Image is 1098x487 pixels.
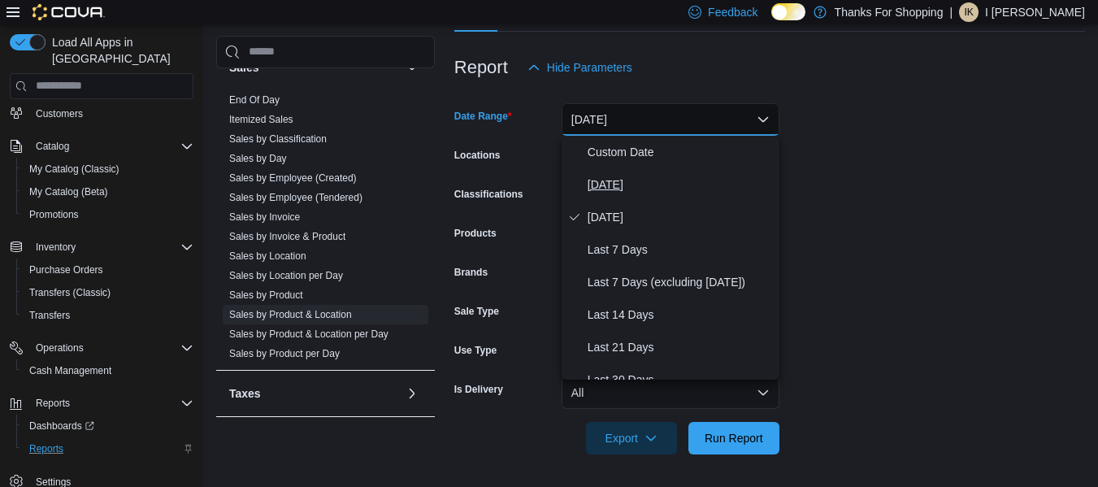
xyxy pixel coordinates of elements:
span: My Catalog (Beta) [23,182,193,202]
button: [DATE] [562,103,779,136]
a: Sales by Classification [229,133,327,145]
span: Cash Management [29,364,111,377]
span: Promotions [23,205,193,224]
button: Operations [3,337,200,359]
a: Sales by Employee (Tendered) [229,192,362,203]
button: Promotions [16,203,200,226]
span: Reports [29,442,63,455]
span: Sales by Invoice [229,211,300,224]
span: Transfers (Classic) [23,283,193,302]
button: My Catalog (Classic) [16,158,200,180]
span: Sales by Employee (Tendered) [229,191,362,204]
a: Sales by Employee (Created) [229,172,357,184]
div: I Kirk [959,2,979,22]
span: Last 14 Days [588,305,773,324]
span: Customers [36,107,83,120]
span: Custom Date [588,142,773,162]
span: Purchase Orders [23,260,193,280]
a: Promotions [23,205,85,224]
span: Catalog [36,140,69,153]
span: My Catalog (Classic) [23,159,193,179]
a: Sales by Location per Day [229,270,343,281]
span: Inventory [29,237,193,257]
span: Last 7 Days [588,240,773,259]
span: Sales by Employee (Created) [229,172,357,185]
button: Catalog [3,135,200,158]
input: Dark Mode [771,3,805,20]
a: Sales by Invoice [229,211,300,223]
button: Reports [3,392,200,415]
span: Export [596,422,667,454]
button: Inventory [3,236,200,259]
span: Dark Mode [771,20,772,21]
span: Hide Parameters [547,59,632,76]
label: Classifications [454,188,523,201]
a: Purchase Orders [23,260,110,280]
p: | [949,2,953,22]
button: Transfers (Classic) [16,281,200,304]
span: Last 30 Days [588,370,773,389]
button: Reports [16,437,200,460]
span: [DATE] [588,175,773,194]
span: Reports [29,394,193,413]
button: Purchase Orders [16,259,200,281]
span: My Catalog (Beta) [29,185,108,198]
span: Sales by Classification [229,133,327,146]
h3: Taxes [229,385,261,402]
span: Inventory [36,241,76,254]
button: Reports [29,394,76,413]
span: Itemized Sales [229,113,293,126]
button: Inventory [29,237,82,257]
span: Sales by Location [229,250,306,263]
span: Sales by Invoice & Product [229,230,345,243]
label: Sale Type [454,305,499,318]
button: My Catalog (Beta) [16,180,200,203]
button: All [562,376,779,409]
a: My Catalog (Classic) [23,159,126,179]
span: Last 7 Days (excluding [DATE]) [588,272,773,292]
button: Taxes [229,385,399,402]
span: Transfers (Classic) [29,286,111,299]
span: Sales by Product per Day [229,347,340,360]
label: Use Type [454,344,497,357]
a: Sales by Product [229,289,303,301]
button: Export [586,422,677,454]
button: Operations [29,338,90,358]
div: Select listbox [562,136,779,380]
span: Transfers [23,306,193,325]
span: My Catalog (Classic) [29,163,119,176]
span: Sales by Day [229,152,287,165]
span: Promotions [29,208,79,221]
span: Feedback [708,4,757,20]
span: End Of Day [229,93,280,107]
label: Date Range [454,110,512,123]
img: Cova [33,4,105,20]
a: Sales by Product & Location [229,309,352,320]
a: Sales by Product per Day [229,348,340,359]
span: Dashboards [29,420,94,433]
h3: Report [454,58,508,77]
button: Customers [3,101,200,124]
a: Sales by Invoice & Product [229,231,345,242]
span: Operations [29,338,193,358]
span: Run Report [705,430,763,446]
a: End Of Day [229,94,280,106]
span: IK [964,2,973,22]
span: Sales by Product & Location [229,308,352,321]
span: Cash Management [23,361,193,380]
a: Sales by Day [229,153,287,164]
a: Sales by Location [229,250,306,262]
span: Sales by Location per Day [229,269,343,282]
span: Reports [36,397,70,410]
a: Sales by Product & Location per Day [229,328,388,340]
span: Purchase Orders [29,263,103,276]
span: Customers [29,102,193,123]
button: Transfers [16,304,200,327]
a: Cash Management [23,361,118,380]
a: My Catalog (Beta) [23,182,115,202]
a: Customers [29,104,89,124]
a: Reports [23,439,70,459]
button: Hide Parameters [521,51,639,84]
span: Catalog [29,137,193,156]
a: Dashboards [23,416,101,436]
